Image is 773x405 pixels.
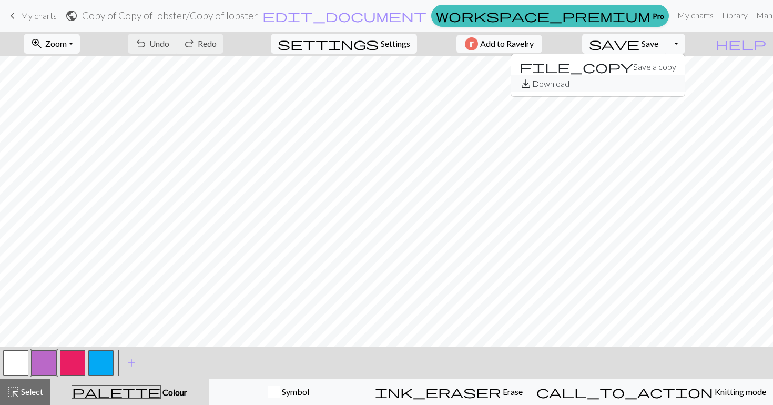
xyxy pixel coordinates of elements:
[511,58,685,75] button: Save a copy
[520,76,532,91] span: save_alt
[381,37,410,50] span: Settings
[278,37,379,50] i: Settings
[271,34,417,54] button: SettingsSettings
[589,36,639,51] span: save
[716,36,766,51] span: help
[45,38,67,48] span: Zoom
[511,75,685,92] button: Download
[520,59,633,74] span: file_copy
[21,11,57,21] span: My charts
[6,8,19,23] span: keyboard_arrow_left
[278,36,379,51] span: settings
[72,384,160,399] span: palette
[436,8,650,23] span: workspace_premium
[530,379,773,405] button: Knitting mode
[209,379,368,405] button: Symbol
[582,34,666,54] button: Save
[368,379,530,405] button: Erase
[480,37,534,50] span: Add to Ravelry
[65,8,78,23] span: public
[19,387,43,397] span: Select
[280,387,309,397] span: Symbol
[50,379,209,405] button: Colour
[161,387,187,397] span: Colour
[375,384,501,399] span: ink_eraser
[30,36,43,51] span: zoom_in
[718,5,752,26] a: Library
[431,5,669,27] a: Pro
[262,8,426,23] span: edit_document
[673,5,718,26] a: My charts
[465,37,478,50] img: Ravelry
[6,7,57,25] a: My charts
[456,35,542,53] button: Add to Ravelry
[536,384,713,399] span: call_to_action
[642,38,658,48] span: Save
[125,356,138,370] span: add
[24,34,80,54] button: Zoom
[7,384,19,399] span: highlight_alt
[713,387,766,397] span: Knitting mode
[82,9,258,22] h2: Copy of Copy of lobster / Copy of lobster
[501,387,523,397] span: Erase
